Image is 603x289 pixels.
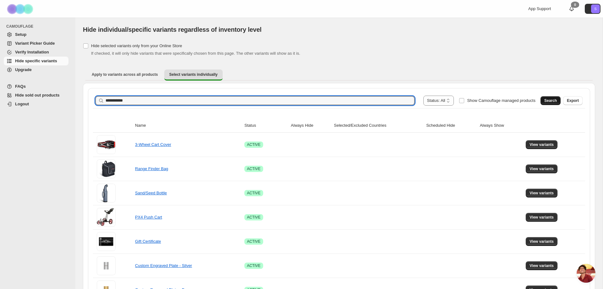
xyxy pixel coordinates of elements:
span: ACTIVE [247,191,260,196]
button: Export [563,96,583,105]
a: PX4 Push Cart [135,215,162,220]
img: PX4 Push Cart [97,208,116,226]
span: Apply to variants across all products [92,72,158,77]
a: Setup [4,30,68,39]
span: View variants [530,191,554,196]
a: Sand/Seed Bottle [135,191,167,195]
img: Camouflage [5,0,36,18]
img: Custom Engraved Plate - Silver [97,256,116,275]
a: Logout [4,100,68,108]
span: Show Camouflage managed products [467,98,535,103]
span: Setup [15,32,26,37]
span: Hide individual/specific variants regardless of inventory level [83,26,262,33]
span: View variants [530,215,554,220]
span: Select variants individually [169,72,218,77]
button: View variants [526,237,557,246]
button: Avatar with initials S [585,4,600,14]
span: View variants [530,263,554,268]
button: View variants [526,189,557,197]
a: 3-Wheel Cart Cover [135,142,171,147]
span: ACTIVE [247,142,260,147]
button: View variants [526,213,557,222]
span: Upgrade [15,67,32,72]
th: Status [242,119,289,133]
span: View variants [530,239,554,244]
a: Hide specific variants [4,57,68,65]
span: App Support [528,6,551,11]
span: View variants [530,166,554,171]
span: Export [567,98,579,103]
span: Search [544,98,557,103]
a: Variant Picker Guide [4,39,68,48]
a: Verify Installation [4,48,68,57]
a: FAQs [4,82,68,91]
button: View variants [526,164,557,173]
a: Hide sold out products [4,91,68,100]
span: CAMOUFLAGE [6,24,71,29]
span: Variant Picker Guide [15,41,55,46]
span: If checked, it will only hide variants that were specifically chosen from this page. The other va... [91,51,300,56]
a: Open chat [577,264,595,283]
th: Always Show [478,119,524,133]
a: Custom Engraved Plate - Silver [135,263,192,268]
a: Gift Certificate [135,239,161,244]
span: Avatar with initials S [591,4,600,13]
button: Select variants individually [164,69,223,81]
span: Hide specific variants [15,58,57,63]
span: ACTIVE [247,263,260,268]
a: Upgrade [4,65,68,74]
button: View variants [526,140,557,149]
span: ACTIVE [247,239,260,244]
button: Apply to variants across all products [87,69,163,80]
text: S [594,7,596,11]
button: Search [541,96,561,105]
a: 0 [568,6,575,12]
th: Name [133,119,242,133]
img: Gift Certificate [97,232,116,251]
th: Scheduled Hide [424,119,478,133]
button: View variants [526,261,557,270]
span: ACTIVE [247,215,260,220]
span: Hide selected variants only from your Online Store [91,43,182,48]
div: 0 [571,2,579,8]
th: Always Hide [289,119,332,133]
a: Range Finder Bag [135,166,168,171]
span: View variants [530,142,554,147]
th: Selected/Excluded Countries [332,119,424,133]
span: FAQs [15,84,26,89]
span: Hide sold out products [15,93,60,97]
span: Verify Installation [15,50,49,54]
span: ACTIVE [247,166,260,171]
span: Logout [15,102,29,106]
